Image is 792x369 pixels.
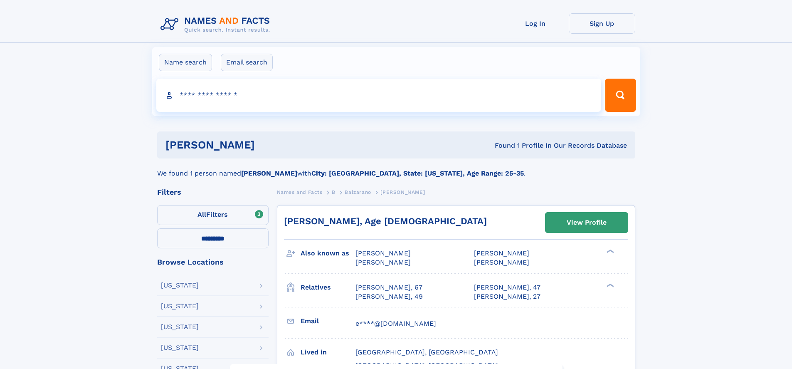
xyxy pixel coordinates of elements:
[545,213,628,233] a: View Profile
[161,324,199,330] div: [US_STATE]
[567,213,607,232] div: View Profile
[604,282,614,288] div: ❯
[157,13,277,36] img: Logo Names and Facts
[156,79,602,112] input: search input
[332,189,336,195] span: B
[345,189,371,195] span: Balzarano
[569,13,635,34] a: Sign Up
[345,187,371,197] a: Balzarano
[301,280,355,295] h3: Relatives
[161,303,199,310] div: [US_STATE]
[161,344,199,351] div: [US_STATE]
[604,249,614,254] div: ❯
[241,169,297,177] b: [PERSON_NAME]
[355,283,422,292] a: [PERSON_NAME], 67
[301,345,355,359] h3: Lived in
[605,79,636,112] button: Search Button
[301,314,355,328] h3: Email
[380,189,425,195] span: [PERSON_NAME]
[277,187,323,197] a: Names and Facts
[502,13,569,34] a: Log In
[197,211,206,218] span: All
[157,258,269,266] div: Browse Locations
[157,188,269,196] div: Filters
[474,249,529,257] span: [PERSON_NAME]
[332,187,336,197] a: B
[355,292,423,301] a: [PERSON_NAME], 49
[355,348,498,356] span: [GEOGRAPHIC_DATA], [GEOGRAPHIC_DATA]
[159,54,212,71] label: Name search
[311,169,524,177] b: City: [GEOGRAPHIC_DATA], State: [US_STATE], Age Range: 25-35
[355,258,411,266] span: [PERSON_NAME]
[474,292,540,301] a: [PERSON_NAME], 27
[221,54,273,71] label: Email search
[375,141,627,150] div: Found 1 Profile In Our Records Database
[165,140,375,150] h1: [PERSON_NAME]
[474,283,540,292] a: [PERSON_NAME], 47
[301,246,355,260] h3: Also known as
[157,205,269,225] label: Filters
[355,249,411,257] span: [PERSON_NAME]
[161,282,199,289] div: [US_STATE]
[157,158,635,178] div: We found 1 person named with .
[284,216,487,226] a: [PERSON_NAME], Age [DEMOGRAPHIC_DATA]
[474,258,529,266] span: [PERSON_NAME]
